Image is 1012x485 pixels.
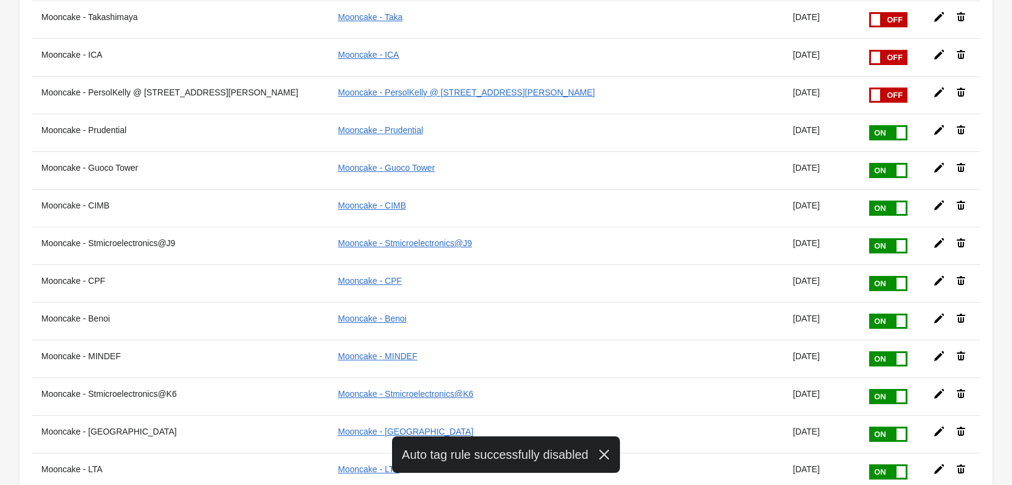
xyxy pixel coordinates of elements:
th: Mooncake - [GEOGRAPHIC_DATA] [32,415,328,453]
td: [DATE] [783,377,859,415]
a: Mooncake - [GEOGRAPHIC_DATA] [338,427,473,436]
td: [DATE] [783,340,859,377]
th: Mooncake - ICA [32,38,328,76]
th: Mooncake - Prudential [32,114,328,151]
a: Mooncake - ICA [338,50,399,60]
th: Mooncake - Stmicroelectronics@K6 [32,377,328,415]
a: Mooncake - Benoi [338,314,407,323]
a: Mooncake - LTA [338,464,399,474]
a: Mooncake - Stmicroelectronics@J9 [338,238,472,248]
th: Mooncake - Guoco Tower [32,151,328,189]
td: [DATE] [783,227,859,264]
a: Mooncake - Stmicroelectronics@K6 [338,389,473,399]
th: Mooncake - Takashimaya [32,1,328,38]
div: Auto tag rule successfully disabled [392,436,620,473]
th: Mooncake - PersolKelly @ [STREET_ADDRESS][PERSON_NAME] [32,76,328,114]
td: [DATE] [783,38,859,76]
a: Mooncake - Guoco Tower [338,163,435,173]
a: Mooncake - CIMB [338,201,406,210]
a: Mooncake - Taka [338,12,402,22]
th: Mooncake - MINDEF [32,340,328,377]
td: [DATE] [783,76,859,114]
a: Mooncake - Prudential [338,125,423,135]
td: [DATE] [783,114,859,151]
a: Mooncake - PersolKelly @ [STREET_ADDRESS][PERSON_NAME] [338,88,595,97]
td: [DATE] [783,189,859,227]
td: [DATE] [783,151,859,189]
th: Mooncake - Stmicroelectronics@J9 [32,227,328,264]
a: Mooncake - MINDEF [338,351,418,361]
td: [DATE] [783,264,859,302]
td: [DATE] [783,302,859,340]
th: Mooncake - Benoi [32,302,328,340]
th: Mooncake - CPF [32,264,328,302]
th: Mooncake - CIMB [32,189,328,227]
td: [DATE] [783,1,859,38]
a: Mooncake - CPF [338,276,402,286]
td: [DATE] [783,415,859,453]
